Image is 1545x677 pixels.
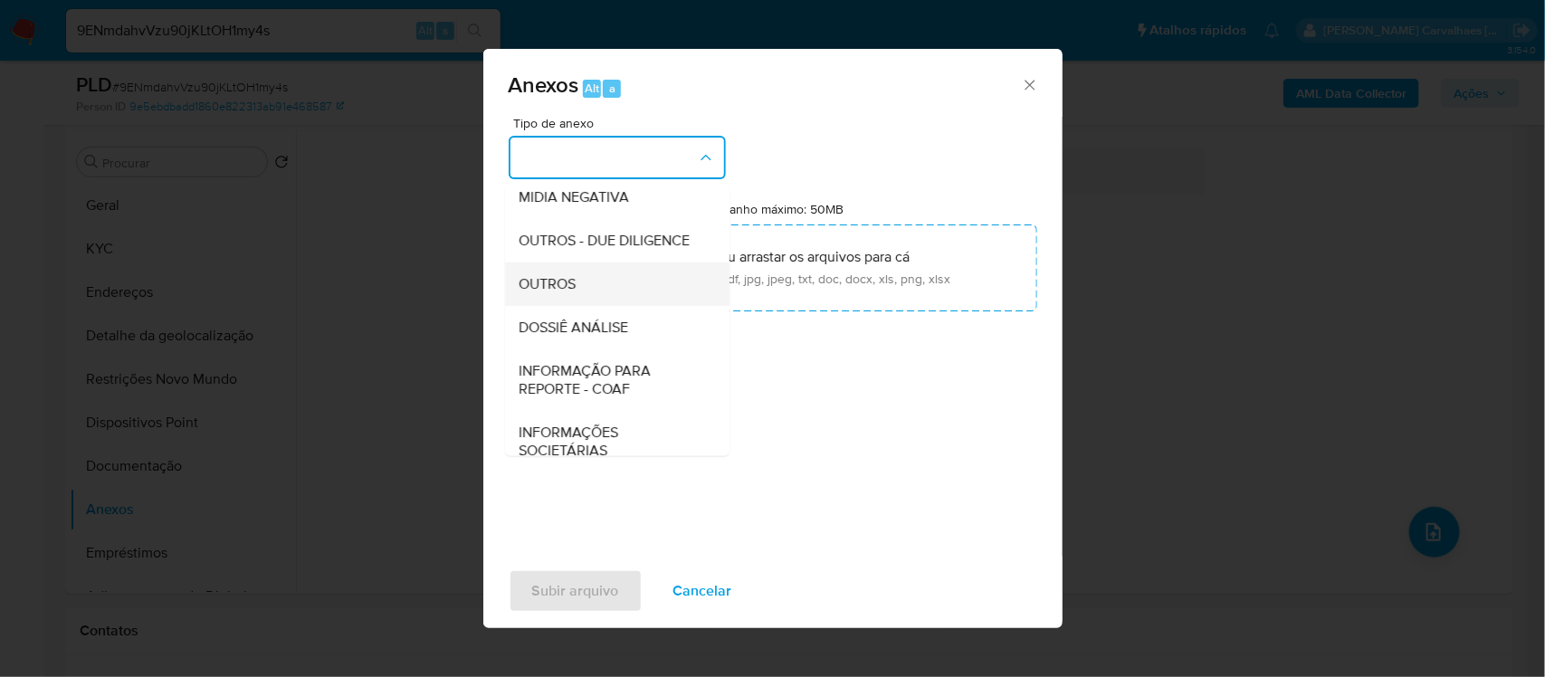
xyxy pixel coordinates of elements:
[673,571,732,611] span: Cancelar
[509,69,579,100] span: Anexos
[609,80,615,97] span: a
[585,80,599,97] span: Alt
[520,318,629,336] span: DOSSIÊ ANÁLISE
[520,423,704,459] span: INFORMAÇÕES SOCIETÁRIAS
[707,201,844,217] label: Tamanho máximo: 50MB
[650,569,756,613] button: Cancelar
[520,187,630,205] span: MIDIA NEGATIVA
[520,361,704,397] span: INFORMAÇÃO PARA REPORTE - COAF
[513,117,730,129] span: Tipo de anexo
[520,231,691,249] span: OUTROS - DUE DILIGENCE
[1021,76,1037,92] button: Fechar
[520,274,577,292] span: OUTROS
